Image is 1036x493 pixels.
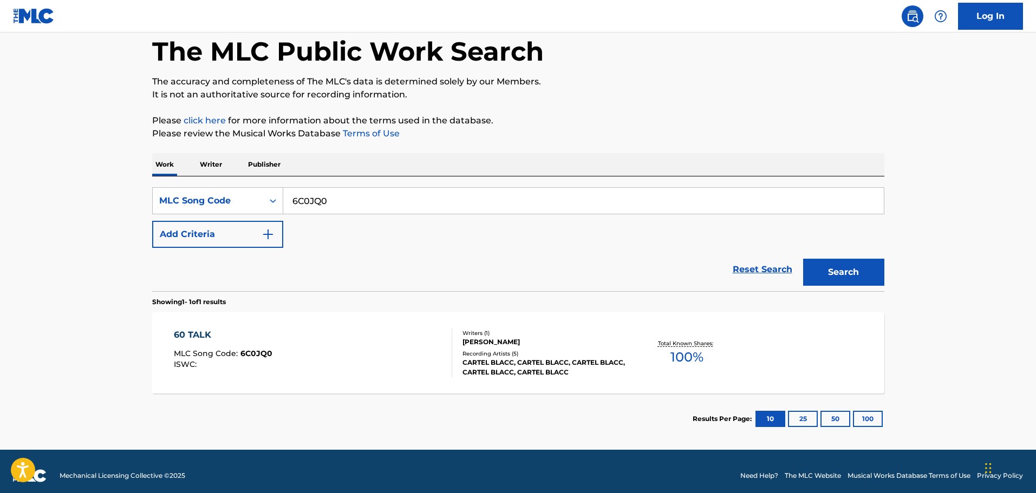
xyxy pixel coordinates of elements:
[727,258,798,281] a: Reset Search
[152,114,884,127] p: Please for more information about the terms used in the database.
[13,8,55,24] img: MLC Logo
[934,10,947,23] img: help
[906,10,919,23] img: search
[152,127,884,140] p: Please review the Musical Works Database
[740,471,778,481] a: Need Help?
[152,297,226,307] p: Showing 1 - 1 of 1 results
[159,194,257,207] div: MLC Song Code
[658,339,716,347] p: Total Known Shares:
[174,359,199,369] span: ISWC :
[152,75,884,88] p: The accuracy and completeness of The MLC's data is determined solely by our Members.
[341,128,400,139] a: Terms of Use
[174,349,240,358] span: MLC Song Code :
[152,312,884,393] a: 60 TALKMLC Song Code:6C0JQ0ISWC:Writers (1)[PERSON_NAME]Recording Artists (5)CARTEL BLACC, CARTEL...
[184,115,226,126] a: click here
[785,471,841,481] a: The MLC Website
[152,153,177,176] p: Work
[670,347,703,367] span: 100 %
[693,414,754,424] p: Results Per Page:
[803,259,884,286] button: Search
[245,153,284,176] p: Publisher
[982,441,1036,493] iframe: Chat Widget
[755,411,785,427] button: 10
[820,411,850,427] button: 50
[60,471,185,481] span: Mechanical Licensing Collective © 2025
[152,35,544,68] h1: The MLC Public Work Search
[262,228,275,241] img: 9d2ae6d4665cec9f34b9.svg
[462,358,626,377] div: CARTEL BLACC, CARTEL BLACC, CARTEL BLACC, CARTEL BLACC, CARTEL BLACC
[197,153,225,176] p: Writer
[853,411,883,427] button: 100
[958,3,1023,30] a: Log In
[985,452,992,484] div: Drag
[240,349,272,358] span: 6C0JQ0
[462,337,626,347] div: [PERSON_NAME]
[930,5,952,27] div: Help
[152,88,884,101] p: It is not an authoritative source for recording information.
[848,471,970,481] a: Musical Works Database Terms of Use
[977,471,1023,481] a: Privacy Policy
[174,328,272,341] div: 60 TALK
[152,221,283,248] button: Add Criteria
[902,5,923,27] a: Public Search
[152,187,884,291] form: Search Form
[788,411,818,427] button: 25
[462,350,626,358] div: Recording Artists ( 5 )
[462,329,626,337] div: Writers ( 1 )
